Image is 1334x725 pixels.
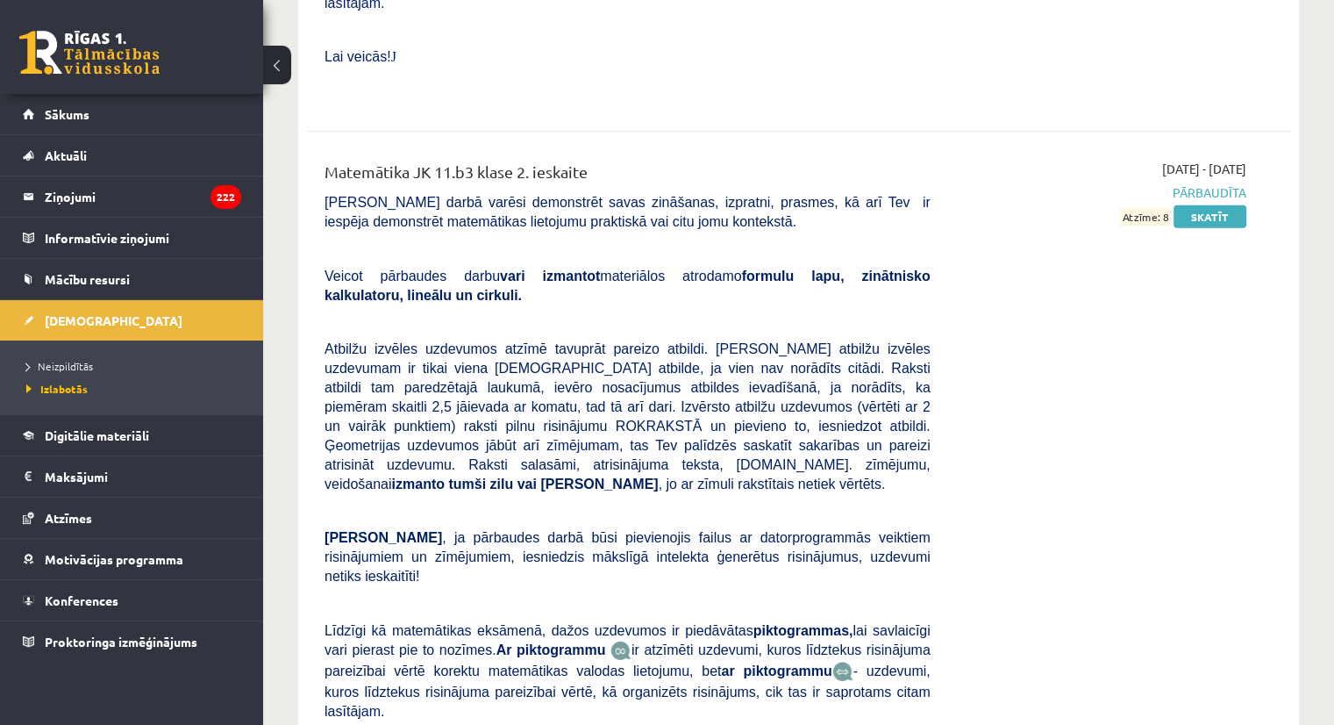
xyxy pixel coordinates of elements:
[23,539,241,579] a: Motivācijas programma
[45,592,118,608] span: Konferences
[23,456,241,497] a: Maksājumi
[1162,160,1246,178] span: [DATE] - [DATE]
[325,269,931,303] b: formulu lapu, zinātnisko kalkulatoru, lineālu un cirkuli.
[45,106,89,122] span: Sākums
[610,641,631,661] img: JfuEzvunn4EvwAAAAASUVORK5CYII=
[392,477,445,492] b: izmanto
[26,358,246,374] a: Neizpildītās
[26,359,93,373] span: Neizpildītās
[45,634,197,650] span: Proktoringa izmēģinājums
[448,477,658,492] b: tumši zilu vai [PERSON_NAME]
[23,259,241,299] a: Mācību resursi
[325,530,442,545] span: [PERSON_NAME]
[23,135,241,176] a: Aktuāli
[45,312,182,328] span: [DEMOGRAPHIC_DATA]
[325,664,931,719] span: - uzdevumi, kuros līdztekus risinājuma pareizībai vērtē, kā organizēts risinājums, cik tas ir sap...
[23,94,241,134] a: Sākums
[23,415,241,456] a: Digitālie materiāli
[45,551,183,567] span: Motivācijas programma
[23,580,241,621] a: Konferences
[325,530,931,584] span: , ja pārbaudes darbā būsi pievienojis failus ar datorprogrammās veiktiem risinājumiem un zīmējumi...
[325,160,931,192] div: Matemātika JK 11.b3 klase 2. ieskaite
[325,642,931,678] span: ir atzīmēti uzdevumi, kuros līdztekus risinājuma pareizībai vērtē korektu matemātikas valodas lie...
[957,183,1246,202] span: Pārbaudīta
[1173,205,1246,228] a: Skatīt
[23,621,241,662] a: Proktoringa izmēģinājums
[753,623,853,638] b: piktogrammas,
[45,176,241,217] legend: Ziņojumi
[45,271,130,287] span: Mācību resursi
[23,300,241,341] a: [DEMOGRAPHIC_DATA]
[500,269,600,284] b: vari izmantot
[23,498,241,538] a: Atzīmes
[45,427,149,443] span: Digitālie materiāli
[391,49,396,64] span: J
[23,218,241,258] a: Informatīvie ziņojumi
[325,623,931,657] span: Līdzīgi kā matemātikas eksāmenā, dažos uzdevumos ir piedāvātas lai savlaicīgi vari pierast pie to...
[496,642,606,657] b: Ar piktogrammu
[325,49,391,64] span: Lai veicās!
[45,147,87,163] span: Aktuāli
[721,664,831,678] b: ar piktogrammu
[832,662,853,682] img: wKvN42sLe3LLwAAAABJRU5ErkJggg==
[26,381,246,397] a: Izlabotās
[23,176,241,217] a: Ziņojumi222
[45,218,241,258] legend: Informatīvie ziņojumi
[325,269,931,303] span: Veicot pārbaudes darbu materiālos atrodamo
[45,510,92,526] span: Atzīmes
[325,341,931,492] span: Atbilžu izvēles uzdevumos atzīmē tavuprāt pareizo atbildi. [PERSON_NAME] atbilžu izvēles uzdevuma...
[1120,208,1171,226] span: Atzīme: 8
[325,195,931,229] span: [PERSON_NAME] darbā varēsi demonstrēt savas zināšanas, izpratni, prasmes, kā arī Tev ir iespēja d...
[19,31,160,75] a: Rīgas 1. Tālmācības vidusskola
[210,185,241,209] i: 222
[45,456,241,497] legend: Maksājumi
[26,382,88,396] span: Izlabotās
